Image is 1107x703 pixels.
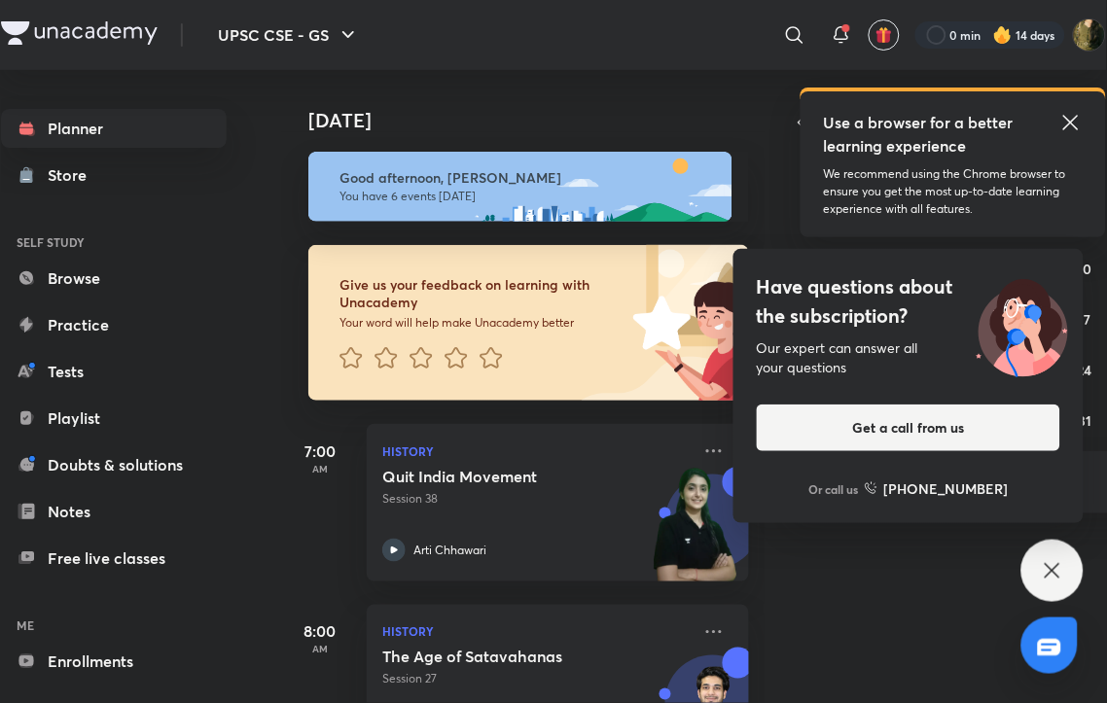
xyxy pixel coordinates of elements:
img: Company Logo [1,21,158,45]
div: Our expert can answer all your questions [757,338,1060,377]
a: Doubts & solutions [1,445,227,484]
h6: Give us your feedback on learning with Unacademy [339,276,625,311]
h4: Have questions about the subscription? [757,272,1060,331]
p: You have 6 events [DATE] [339,189,718,204]
p: AM [281,463,359,475]
h6: ME [1,609,227,642]
h6: Good afternoon, [PERSON_NAME] [339,169,718,187]
button: UPSC CSE - GS [206,16,372,54]
a: Tests [1,352,227,391]
button: Get a call from us [757,404,1060,451]
p: History [382,439,691,463]
p: History [382,620,691,644]
a: Playlist [1,399,227,438]
a: Notes [1,492,227,531]
h5: Use a browser for a better learning experience [824,111,1018,158]
img: Ruhi Chi [1073,18,1106,52]
button: October 10, 2025 [1070,253,1101,284]
img: streak [993,25,1013,45]
abbr: October 31, 2025 [1079,411,1092,430]
button: October 31, 2025 [1070,404,1101,436]
a: Practice [1,305,227,344]
p: Or call us [809,480,859,498]
a: Store [1,156,227,194]
abbr: October 10, 2025 [1078,260,1092,278]
img: unacademy [642,467,749,601]
div: Store [48,163,98,187]
p: Session 38 [382,490,691,508]
a: Company Logo [1,21,158,50]
p: Arti Chhawari [413,542,486,559]
h4: [DATE] [308,109,768,132]
h5: The Age of Satavahanas [382,648,625,667]
a: Free live classes [1,539,227,578]
abbr: October 24, 2025 [1078,361,1092,379]
h5: 8:00 [281,620,359,644]
abbr: October 17, 2025 [1079,310,1091,329]
img: avatar [875,26,893,44]
img: ttu_illustration_new.svg [961,272,1084,377]
img: feedback_image [567,245,749,401]
a: Enrollments [1,642,227,681]
h6: [PHONE_NUMBER] [884,478,1009,499]
p: Your word will help make Unacademy better [339,315,625,331]
img: afternoon [308,152,732,222]
a: [PHONE_NUMBER] [865,478,1009,499]
a: Browse [1,259,227,298]
h5: Quit India Movement [382,467,625,486]
a: Planner [1,109,227,148]
button: avatar [869,19,900,51]
p: Session 27 [382,671,691,688]
button: October 24, 2025 [1070,354,1101,385]
h6: SELF STUDY [1,226,227,259]
button: October 17, 2025 [1070,303,1101,334]
p: We recommend using the Chrome browser to ensure you get the most up-to-date learning experience w... [824,165,1083,218]
p: AM [281,644,359,655]
h5: 7:00 [281,439,359,463]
